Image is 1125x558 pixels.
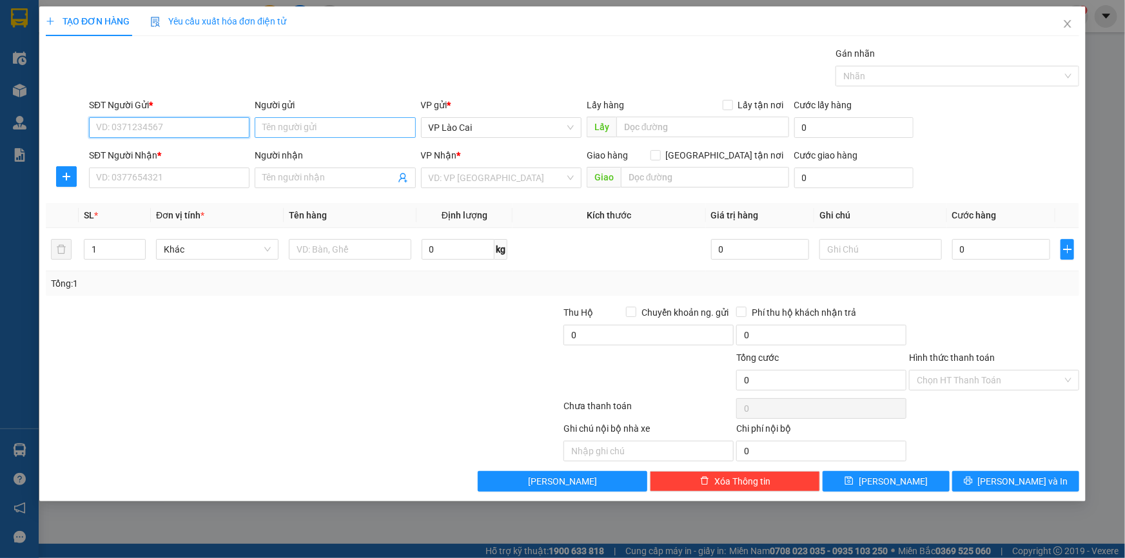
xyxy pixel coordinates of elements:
[587,100,624,110] span: Lấy hàng
[587,117,616,137] span: Lấy
[794,100,852,110] label: Cước lấy hàng
[859,474,928,488] span: [PERSON_NAME]
[700,476,709,486] span: delete
[587,150,628,160] span: Giao hàng
[156,210,204,220] span: Đơn vị tính
[587,210,631,220] span: Kích thước
[661,148,789,162] span: [GEOGRAPHIC_DATA] tận nơi
[964,476,973,486] span: printer
[714,474,770,488] span: Xóa Thông tin
[819,239,942,260] input: Ghi Chú
[255,148,415,162] div: Người nhận
[442,210,487,220] span: Định lượng
[289,239,411,260] input: VD: Bàn, Ghế
[978,474,1068,488] span: [PERSON_NAME] và In
[621,167,789,188] input: Dọc đường
[814,203,947,228] th: Ghi chú
[494,239,507,260] span: kg
[478,471,648,492] button: [PERSON_NAME]
[421,98,582,112] div: VP gửi
[46,17,55,26] span: plus
[255,98,415,112] div: Người gửi
[46,16,130,26] span: TẠO ĐƠN HÀNG
[1061,244,1073,255] span: plus
[89,148,249,162] div: SĐT Người Nhận
[952,210,997,220] span: Cước hàng
[636,305,734,320] span: Chuyển khoản ng. gửi
[89,98,249,112] div: SĐT Người Gửi
[84,210,94,220] span: SL
[563,441,734,461] input: Nhập ghi chú
[150,16,286,26] span: Yêu cầu xuất hóa đơn điện tử
[952,471,1079,492] button: printer[PERSON_NAME] và In
[845,476,854,486] span: save
[1062,19,1073,29] span: close
[56,166,77,187] button: plus
[736,352,779,363] span: Tổng cước
[794,117,914,138] input: Cước lấy hàng
[711,239,809,260] input: 0
[587,167,621,188] span: Giao
[398,173,408,183] span: user-add
[150,17,161,27] img: icon
[1050,6,1086,43] button: Close
[563,307,593,318] span: Thu Hộ
[51,239,72,260] button: delete
[836,48,875,59] label: Gán nhãn
[650,471,820,492] button: deleteXóa Thông tin
[736,421,906,441] div: Chi phí nội bộ
[747,305,861,320] span: Phí thu hộ khách nhận trả
[528,474,597,488] span: [PERSON_NAME]
[733,98,789,112] span: Lấy tận nơi
[909,352,995,363] label: Hình thức thanh toán
[429,118,574,137] span: VP Lào Cai
[563,421,734,441] div: Ghi chú nội bộ nhà xe
[51,276,435,291] div: Tổng: 1
[794,168,914,188] input: Cước giao hàng
[563,399,736,421] div: Chưa thanh toán
[616,117,789,137] input: Dọc đường
[289,210,327,220] span: Tên hàng
[823,471,950,492] button: save[PERSON_NAME]
[1061,239,1074,260] button: plus
[711,210,759,220] span: Giá trị hàng
[794,150,858,160] label: Cước giao hàng
[421,150,457,160] span: VP Nhận
[164,240,271,259] span: Khác
[57,171,76,182] span: plus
